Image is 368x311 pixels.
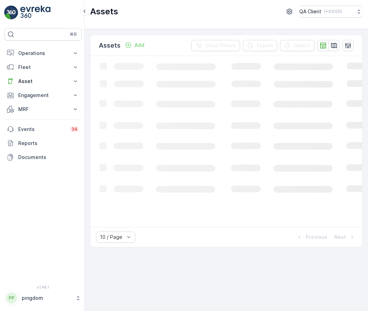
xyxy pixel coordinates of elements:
p: Import [294,42,310,49]
p: Engagement [18,92,68,99]
img: logo_light-DOdMpM7g.png [20,6,50,20]
img: logo [4,6,18,20]
p: pingdom [22,295,72,302]
button: Engagement [4,88,82,102]
p: Add [135,42,144,49]
button: Export [243,40,277,51]
span: v 1.48.1 [4,285,82,289]
p: QA Client [299,8,321,15]
button: Fleet [4,60,82,74]
button: Asset [4,74,82,88]
p: Events [18,126,66,133]
button: Next [334,233,356,241]
p: MRF [18,106,68,113]
button: PPpingdom [4,291,82,305]
p: 34 [71,126,77,132]
p: Assets [99,41,121,50]
p: ⌘B [70,32,77,37]
a: Reports [4,136,82,150]
button: QA Client(+03:00) [299,6,362,18]
button: Import [280,40,314,51]
button: Clear Filters [191,40,240,51]
p: Fleet [18,64,68,71]
p: Export [257,42,273,49]
p: Assets [90,6,118,17]
div: PP [6,292,17,304]
p: Clear Filters [205,42,236,49]
p: Previous [306,234,327,241]
button: Previous [295,233,328,241]
button: Operations [4,46,82,60]
p: ( +03:00 ) [324,9,342,14]
button: MRF [4,102,82,116]
p: Documents [18,154,79,161]
p: Reports [18,140,79,147]
a: Events34 [4,122,82,136]
button: Add [122,41,147,49]
p: Asset [18,78,68,85]
p: Next [334,234,346,241]
p: Operations [18,50,68,57]
a: Documents [4,150,82,164]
